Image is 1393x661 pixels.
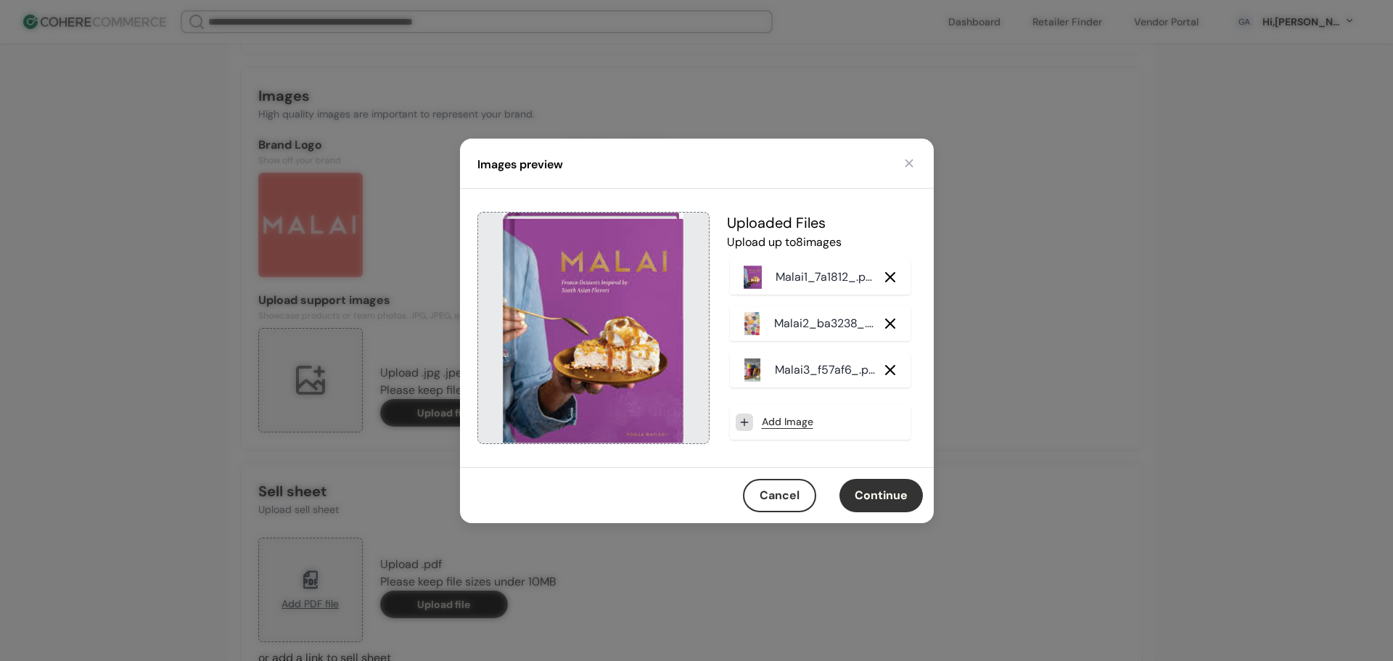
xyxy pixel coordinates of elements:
[727,234,913,251] p: Upload up to 8 image s
[743,479,816,512] button: Cancel
[477,156,563,173] h4: Images preview
[727,212,913,234] h5: Uploaded File s
[762,414,813,430] a: Add Image
[776,268,878,286] p: Malai1_7a1812_.png
[775,361,878,379] p: Malai3_f57af6_.png
[774,315,879,332] p: Malai2_ba3238_.png
[839,479,923,512] button: Continue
